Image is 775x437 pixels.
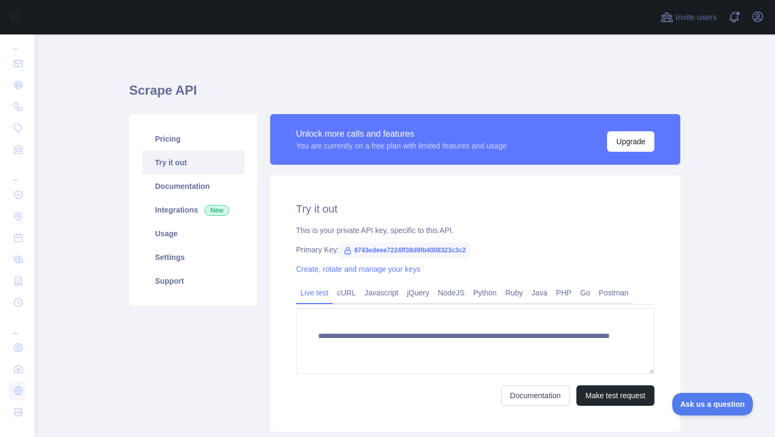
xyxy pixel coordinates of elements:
[142,198,244,222] a: Integrations New
[469,284,501,301] a: Python
[296,244,654,255] div: Primary Key:
[501,284,527,301] a: Ruby
[296,128,507,140] div: Unlock more calls and features
[142,151,244,174] a: Try it out
[501,385,570,406] a: Documentation
[9,30,26,52] div: ...
[296,284,333,301] a: Live test
[403,284,433,301] a: jQuery
[360,284,403,301] a: Javascript
[576,385,654,406] button: Make test request
[576,284,595,301] a: Go
[9,314,26,336] div: ...
[296,140,507,151] div: You are currently on a free plan with limited features and usage
[658,9,719,26] button: Invite users
[296,265,420,273] a: Create, rotate and manage your keys
[129,82,680,108] h1: Scrape API
[333,284,360,301] a: cURL
[142,245,244,269] a: Settings
[142,174,244,198] a: Documentation
[552,284,576,301] a: PHP
[205,205,229,216] span: New
[339,242,470,258] span: 8743edeee7224ff38d9fb4008323c3c2
[142,127,244,151] a: Pricing
[142,222,244,245] a: Usage
[675,11,717,24] span: Invite users
[433,284,469,301] a: NodeJS
[296,225,654,236] div: This is your private API key, specific to this API.
[595,284,633,301] a: Postman
[672,393,753,415] iframe: Toggle Customer Support
[607,131,654,152] button: Upgrade
[142,269,244,293] a: Support
[9,161,26,183] div: ...
[527,284,552,301] a: Java
[296,201,654,216] h2: Try it out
